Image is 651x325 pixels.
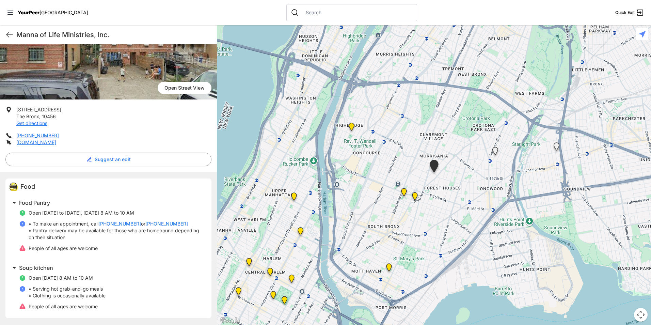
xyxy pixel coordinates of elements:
[29,275,93,281] span: Open [DATE] 8 AM to 10 AM
[204,285,218,302] div: The Cathedral Church of St. John the Divine
[293,225,307,241] div: Harlem Temple Corps
[615,9,644,17] a: Quick Exit
[397,185,411,202] div: Bronx Citadel Corps
[16,139,56,145] a: [DOMAIN_NAME]
[16,30,211,40] h1: Manna of Life Ministries, Inc.
[19,199,50,206] span: Food Pantry
[16,113,39,119] span: The Bronx
[20,183,35,190] span: Food
[98,220,141,227] a: [PHONE_NUMBER]
[29,304,98,309] span: People of all ages are welcome
[488,144,502,160] div: Bronx
[615,10,635,15] span: Quick Exit
[16,133,59,138] a: [PHONE_NUMBER]
[29,245,98,251] span: People of all ages are welcome
[219,316,241,325] img: Google
[285,272,299,288] div: East Harlem
[19,264,53,271] span: Soup kitchen
[16,107,61,112] span: [STREET_ADDRESS]
[29,285,106,299] p: • Serving hot grab-and-go meals • Clothing is occasionally available
[145,220,188,227] a: [PHONE_NUMBER]
[5,153,211,166] button: Suggest an edit
[263,265,277,281] div: Willis Green Jr. Adult Healthcare Center
[42,113,56,119] span: 10456
[158,82,211,94] a: Open Street View
[232,284,245,301] div: Harlem
[408,189,422,206] div: Wellness Center
[95,156,131,163] span: Suggest an edit
[219,316,241,325] a: Open this area in Google Maps (opens a new window)
[18,10,39,15] span: YourPeer
[39,10,88,15] span: [GEOGRAPHIC_DATA]
[29,210,134,216] span: Open [DATE] to [DATE], [DATE] 8 AM to 10 AM
[39,113,41,119] span: ,
[16,120,47,126] a: Get directions
[18,11,88,15] a: YourPeer[GEOGRAPHIC_DATA]
[634,308,648,322] button: Map camera controls
[302,9,413,16] input: Search
[29,220,203,241] p: • To make an appointment, call or • Pantry delivery may be available for those who are homebound ...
